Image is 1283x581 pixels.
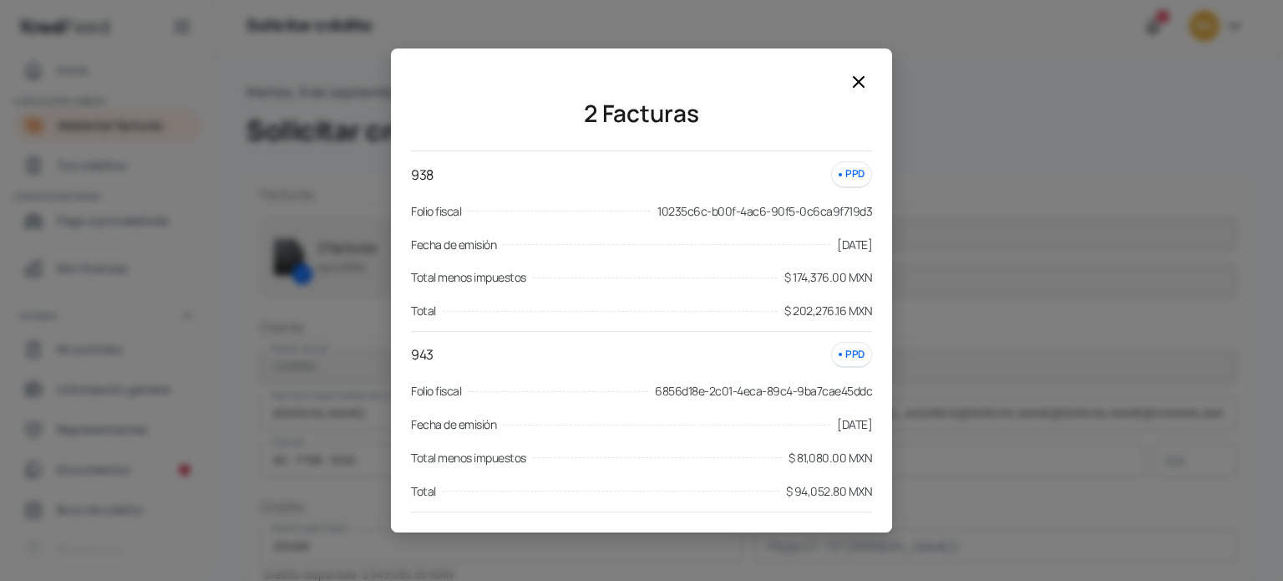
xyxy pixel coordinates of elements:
[831,161,872,187] div: PPD
[411,482,436,502] span: Total
[784,268,872,288] span: $ 174,376.00 MXN
[411,164,434,186] p: 938
[411,201,461,222] span: Folio fiscal
[837,235,872,255] span: [DATE]
[411,344,434,366] p: 943
[411,415,496,435] span: Fecha de emisión
[411,301,436,321] span: Total
[831,342,872,368] div: PPD
[784,301,872,321] span: $ 202,276.16 MXN
[584,95,699,130] div: 2 Facturas
[786,482,873,502] span: $ 94,052.80 MXN
[789,448,873,468] span: $ 81,080.00 MXN
[655,381,872,401] span: 6856d18e-2c01-4eca-89c4-9ba7cae45ddc
[411,235,496,255] span: Fecha de emisión
[657,201,872,222] span: 10235c6c-b00f-4ac6-90f5-0c6ca9f719d3
[837,415,872,435] span: [DATE]
[411,381,461,401] span: Folio fiscal
[411,448,526,468] span: Total menos impuestos
[411,268,526,288] span: Total menos impuestos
